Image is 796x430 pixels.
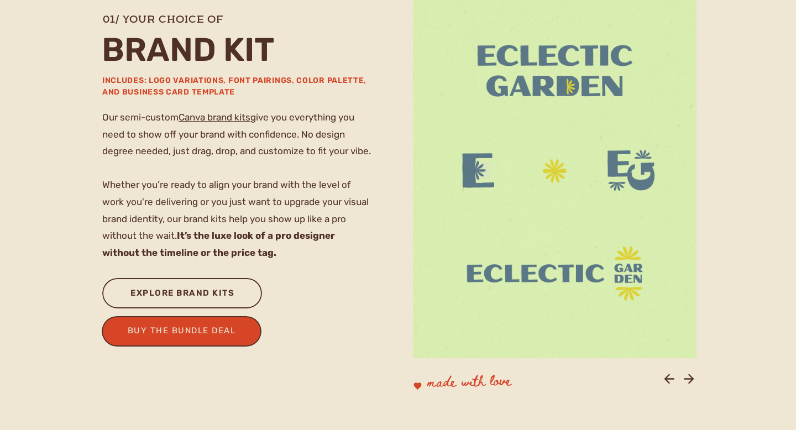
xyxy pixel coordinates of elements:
[123,286,242,304] a: explore brand kits
[427,371,585,397] p: made with love
[119,323,244,342] a: buy the bundle deal
[102,109,373,263] p: Our semi-custom give you everything you need to show off your brand with confidence. No design de...
[103,12,366,26] h1: 01/ your choice of
[102,34,373,71] p: Brand Kit
[179,112,250,123] a: Canva brand kits
[102,230,335,258] b: It’s the luxe look of a pro designer without the timeline or the price tag.
[102,75,373,104] a: includes: Logo variations, font pairings, color palette, and business card template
